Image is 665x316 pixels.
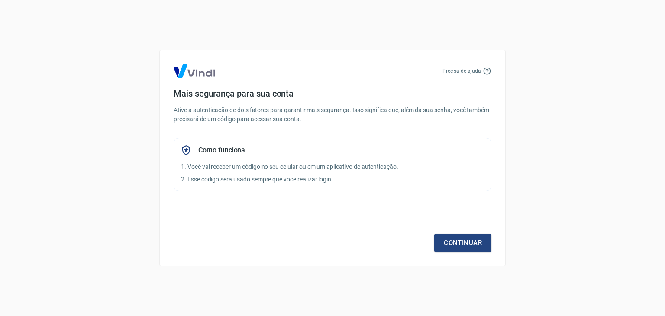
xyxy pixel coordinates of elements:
[174,64,215,78] img: Logo Vind
[181,162,484,171] p: 1. Você vai receber um código no seu celular ou em um aplicativo de autenticação.
[174,106,491,124] p: Ative a autenticação de dois fatores para garantir mais segurança. Isso significa que, além da su...
[442,67,481,75] p: Precisa de ajuda
[198,146,245,155] h5: Como funciona
[181,175,484,184] p: 2. Esse código será usado sempre que você realizar login.
[434,234,491,252] a: Continuar
[174,88,491,99] h4: Mais segurança para sua conta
